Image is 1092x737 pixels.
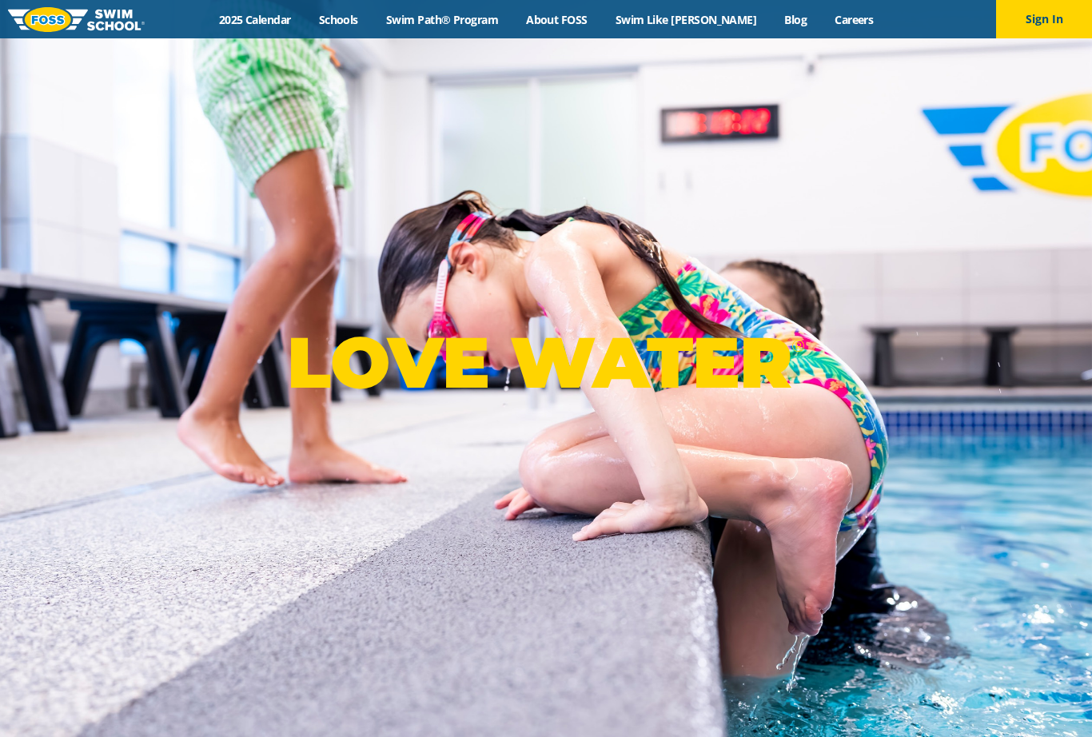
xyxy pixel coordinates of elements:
a: 2025 Calendar [205,12,305,27]
sup: ® [791,336,804,356]
a: Careers [821,12,887,27]
p: LOVE WATER [287,320,804,405]
img: FOSS Swim School Logo [8,7,145,32]
a: About FOSS [512,12,602,27]
a: Schools [305,12,372,27]
a: Swim Like [PERSON_NAME] [601,12,771,27]
a: Swim Path® Program [372,12,512,27]
a: Blog [771,12,821,27]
